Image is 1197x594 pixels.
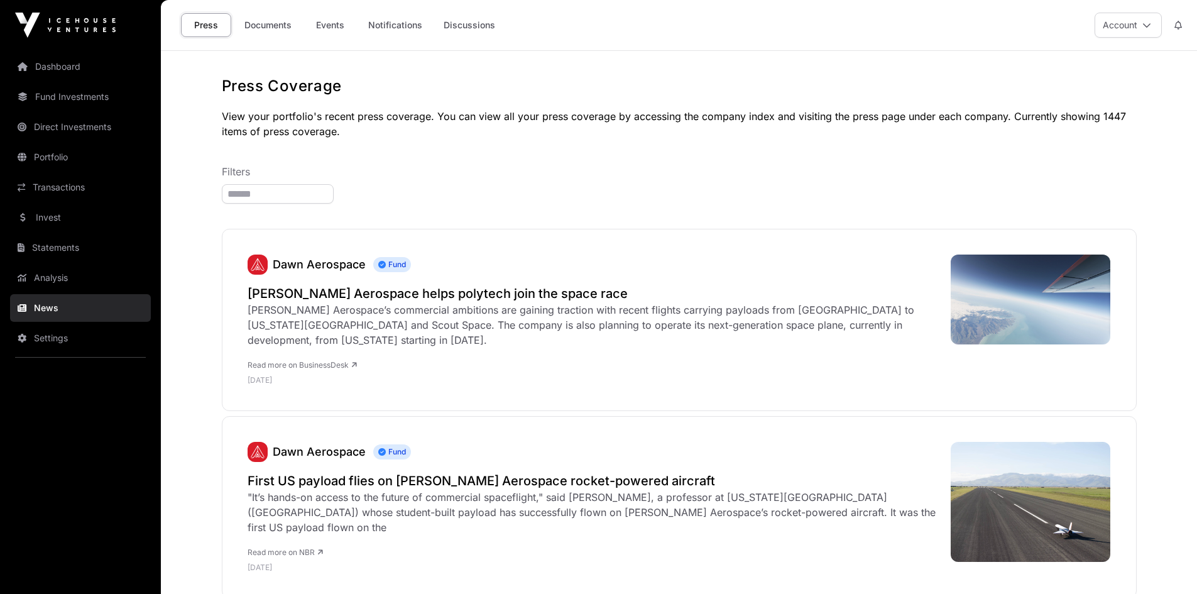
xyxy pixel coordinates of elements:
a: Dawn Aerospace [248,255,268,275]
p: [DATE] [248,375,938,385]
a: Portfolio [10,143,151,171]
a: Transactions [10,173,151,201]
a: Settings [10,324,151,352]
a: Direct Investments [10,113,151,141]
a: News [10,294,151,322]
iframe: Chat Widget [1134,534,1197,594]
img: Dawn-Icon.svg [248,255,268,275]
a: Read more on NBR [248,547,323,557]
img: Dawn-Aerospace-Cal-Poly-flight.jpg [951,255,1111,344]
p: [DATE] [248,563,938,573]
a: Dawn Aerospace [273,445,366,458]
div: [PERSON_NAME] Aerospace’s commercial ambitions are gaining traction with recent flights carrying ... [248,302,938,348]
span: Fund [373,257,411,272]
p: Filters [222,164,1137,179]
span: Fund [373,444,411,459]
a: [PERSON_NAME] Aerospace helps polytech join the space race [248,285,938,302]
a: Events [305,13,355,37]
a: Discussions [435,13,503,37]
a: Read more on BusinessDesk [248,360,357,370]
a: Statements [10,234,151,261]
a: Documents [236,13,300,37]
a: Invest [10,204,151,231]
a: Dawn Aerospace [273,258,366,271]
a: Press [181,13,231,37]
a: First US payload flies on [PERSON_NAME] Aerospace rocket-powered aircraft [248,472,938,490]
a: Dawn Aerospace [248,442,268,462]
div: "It’s hands-on access to the future of commercial spaceflight," said [PERSON_NAME], a professor a... [248,490,938,535]
h1: Press Coverage [222,76,1137,96]
p: View your portfolio's recent press coverage. You can view all your press coverage by accessing th... [222,109,1137,139]
a: Notifications [360,13,430,37]
a: Analysis [10,264,151,292]
a: Fund Investments [10,83,151,111]
button: Account [1095,13,1162,38]
a: Dashboard [10,53,151,80]
img: Dawn-Icon.svg [248,442,268,462]
img: Icehouse Ventures Logo [15,13,116,38]
img: Dawn-Aerospace-Aurora-with-Cal-Poly-Payload-Landed-on-Tawhaki-Runway_5388.jpeg [951,442,1111,562]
